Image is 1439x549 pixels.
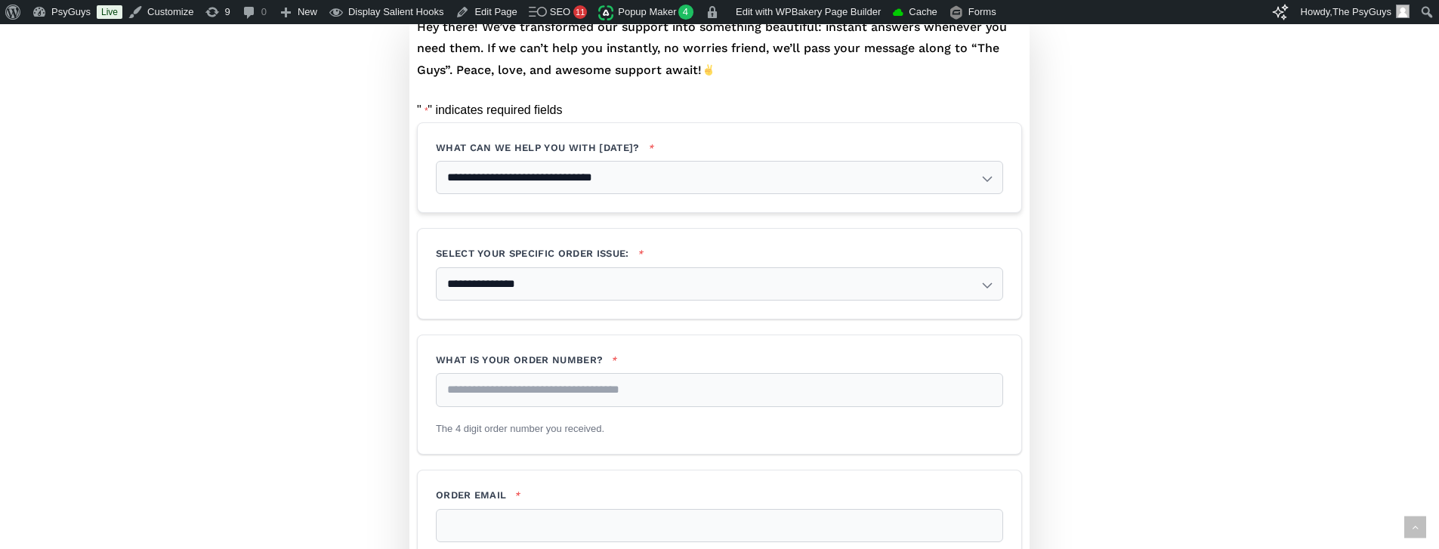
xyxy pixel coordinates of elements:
label: What can we help you with [DATE]? [436,141,1003,155]
img: ✌️ [703,63,715,76]
div: 11 [573,5,587,19]
span: 4 [678,5,694,20]
p: " " indicates required fields [417,100,1022,122]
span: The PsyGuys [1332,6,1391,17]
div: The 4 digit order number you received. [436,412,1003,436]
p: Hey there! We’ve transformed our support into something beautiful: instant answers whenever you n... [417,17,1022,82]
label: Select your specific order issue: [436,247,1003,261]
label: What is your order number? [436,353,1003,367]
label: Order Email [436,489,1003,502]
a: Back to top [1404,517,1426,538]
img: Avatar photo [1396,5,1410,18]
a: Live [97,5,122,19]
